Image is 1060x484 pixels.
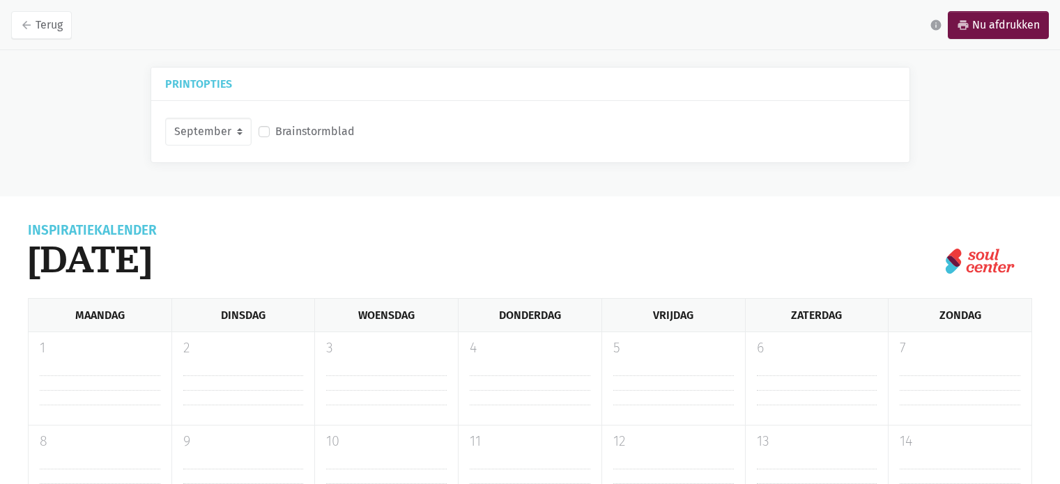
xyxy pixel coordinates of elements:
div: Donderdag [458,299,601,331]
p: 1 [40,338,160,359]
a: printNu afdrukken [948,11,1049,39]
h1: [DATE] [28,237,157,281]
p: 4 [470,338,590,359]
h5: Printopties [165,79,896,89]
p: 9 [183,431,304,452]
div: Maandag [28,299,171,331]
div: Dinsdag [171,299,315,331]
p: 6 [757,338,877,359]
i: arrow_back [20,19,33,31]
div: Zondag [888,299,1032,331]
p: 3 [326,338,447,359]
div: Vrijdag [601,299,745,331]
i: info [930,19,942,31]
p: 11 [470,431,590,452]
p: 10 [326,431,447,452]
div: Zaterdag [745,299,889,331]
p: 2 [183,338,304,359]
p: 14 [900,431,1020,452]
p: 13 [757,431,877,452]
a: arrow_backTerug [11,11,72,39]
p: 5 [613,338,734,359]
label: Brainstormblad [275,123,355,141]
p: 8 [40,431,160,452]
div: Inspiratiekalender [28,224,157,237]
i: print [957,19,969,31]
p: 7 [900,338,1020,359]
div: Woensdag [314,299,458,331]
p: 12 [613,431,734,452]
